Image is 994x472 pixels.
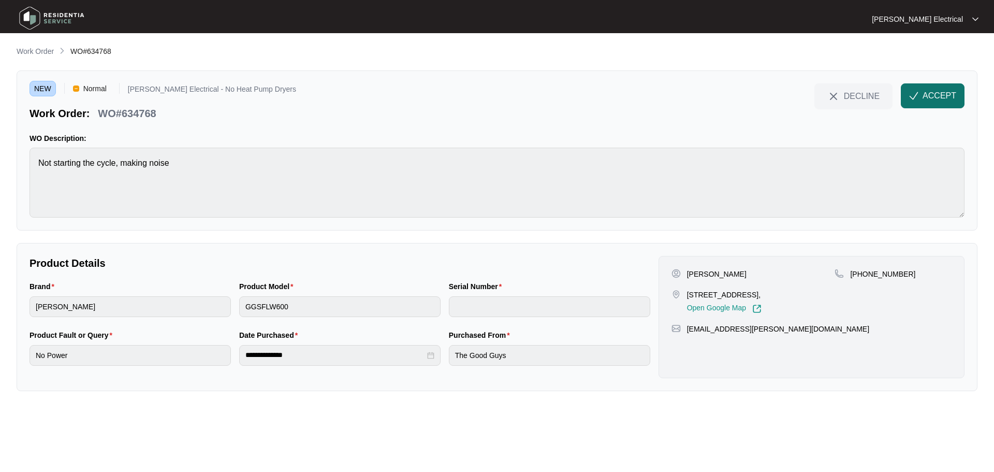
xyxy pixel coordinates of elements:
textarea: Not starting the cycle, making noise [30,148,964,218]
a: Open Google Map [687,304,762,313]
img: Vercel Logo [73,85,79,92]
img: residentia service logo [16,3,88,34]
a: Work Order [14,46,56,58]
label: Purchased From [449,330,514,340]
p: WO#634768 [98,106,156,121]
p: [PHONE_NUMBER] [850,269,915,279]
label: Product Fault or Query [30,330,116,340]
p: Product Details [30,256,650,270]
p: [PERSON_NAME] Electrical - No Heat Pump Dryers [128,85,296,96]
img: map-pin [671,290,681,299]
label: Date Purchased [239,330,302,340]
span: WO#634768 [70,47,111,55]
label: Product Model [239,281,298,292]
label: Serial Number [449,281,506,292]
p: Work Order [17,46,54,56]
img: dropdown arrow [972,17,978,22]
img: check-Icon [909,91,918,101]
img: user-pin [671,269,681,278]
label: Brand [30,281,59,292]
p: [EMAIL_ADDRESS][PERSON_NAME][DOMAIN_NAME] [687,324,869,334]
span: NEW [30,81,56,96]
img: Link-External [752,304,762,313]
p: Work Order: [30,106,90,121]
span: Normal [79,81,111,96]
p: WO Description: [30,133,964,144]
button: check-IconACCEPT [901,83,964,108]
p: [PERSON_NAME] Electrical [872,14,963,24]
span: DECLINE [844,90,880,102]
img: close-Icon [827,90,840,103]
span: ACCEPT [923,90,956,102]
input: Product Model [239,296,441,317]
input: Purchased From [449,345,650,366]
button: close-IconDECLINE [814,83,893,108]
input: Product Fault or Query [30,345,231,366]
img: map-pin [835,269,844,278]
input: Brand [30,296,231,317]
input: Date Purchased [245,350,425,361]
input: Serial Number [449,296,650,317]
p: [PERSON_NAME] [687,269,747,279]
img: map-pin [671,324,681,333]
p: [STREET_ADDRESS], [687,290,762,300]
img: chevron-right [58,47,66,55]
